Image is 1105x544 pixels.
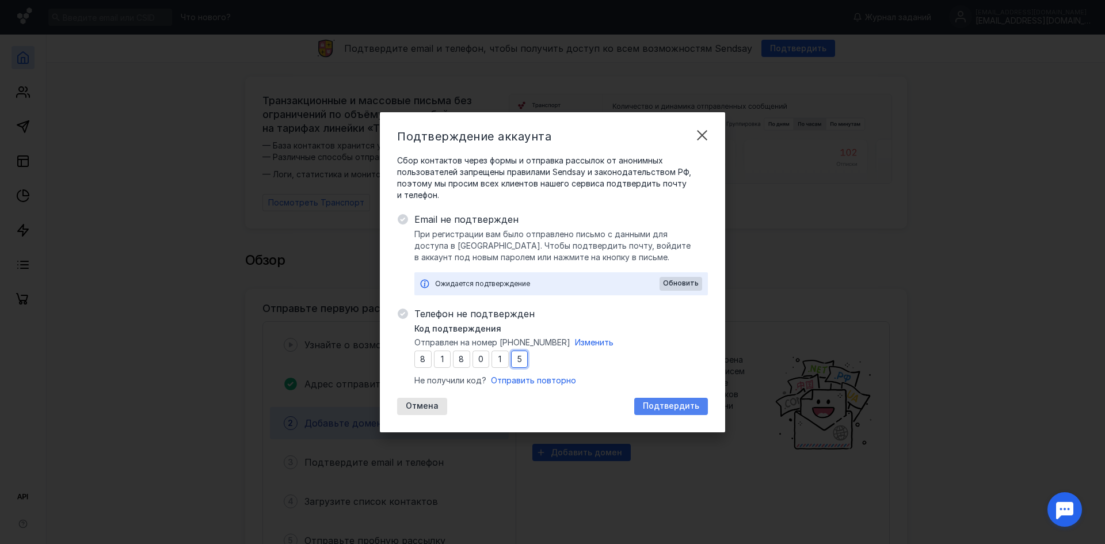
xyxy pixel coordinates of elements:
span: Отправлен на номер [PHONE_NUMBER] [414,337,570,348]
span: Телефон не подтвержден [414,307,708,321]
input: 0 [453,351,470,368]
span: Отправить повторно [491,375,576,385]
input: 0 [511,351,528,368]
input: 0 [491,351,509,368]
span: Код подтверждения [414,323,501,334]
span: При регистрации вам было отправлено письмо с данными для доступа в [GEOGRAPHIC_DATA]. Чтобы подтв... [414,229,708,263]
span: Email не подтвержден [414,212,708,226]
input: 0 [414,351,432,368]
span: Сбор контактов через формы и отправка рассылок от анонимных пользователей запрещены правилами Sen... [397,155,708,201]
span: Подтвердить [643,401,699,411]
input: 0 [434,351,451,368]
button: Отправить повторно [491,375,576,386]
button: Обновить [660,277,702,291]
button: Отмена [397,398,447,415]
button: Изменить [575,337,614,348]
div: Ожидается подтверждение [435,278,660,290]
span: Обновить [663,279,699,287]
button: Подтвердить [634,398,708,415]
span: Не получили код? [414,375,486,386]
span: Подтверждение аккаунта [397,130,551,143]
input: 0 [473,351,490,368]
span: Отмена [406,401,439,411]
span: Изменить [575,337,614,347]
